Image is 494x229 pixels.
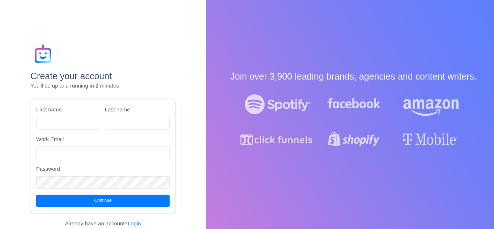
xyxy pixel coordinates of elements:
img: gradientIcon.83b2554e.png [30,41,56,67]
img: logos-white.d3c4c95a.png [227,86,480,159]
label: Work Email [36,135,64,144]
label: Last name [105,106,130,114]
label: Password [36,165,60,173]
strong: Create your account [30,71,112,81]
button: Continue [36,195,170,207]
strong: Join over 3,900 leading brands, agencies and content writers. [230,71,477,81]
p: You'll be up and running in 2 minutes [30,82,175,90]
a: Login [128,220,141,226]
label: First name [36,106,62,114]
p: Already have an account? [38,220,168,228]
